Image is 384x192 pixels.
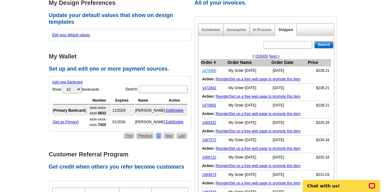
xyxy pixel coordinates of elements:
[201,179,331,188] td: |
[271,153,308,162] td: [DATE]
[201,127,331,136] td: |
[124,133,134,139] a: First
[308,84,331,93] td: $238.21
[216,112,229,116] a: Reorder
[53,117,89,127] td: [ ]
[173,120,184,124] a: Delete
[230,181,301,185] a: Set up a free web page to promote this item
[201,59,227,66] th: Order #
[230,112,301,116] a: Set up a free web page to promote this item
[49,53,195,60] h1: My Wallet
[227,59,271,66] th: Order Name
[202,94,215,99] b: Action:
[278,28,293,32] a: Shipped
[136,133,154,139] a: Previous
[49,151,195,158] h1: Customer Referral Program
[202,77,215,81] b: Action:
[271,170,308,179] td: [DATE]
[314,41,333,48] input: Search
[256,54,258,58] a: 2
[201,144,331,153] td: |
[139,86,187,93] input: Search:
[262,54,264,58] a: 4
[202,164,215,168] b: Action:
[90,117,112,127] td: xxxx-xxxx-xxxx-
[112,97,134,104] th: Expires
[216,77,229,81] a: Reorder
[216,129,229,133] a: Reorder
[201,92,331,101] td: |
[125,85,188,93] label: Search:
[227,170,271,179] td: My Order [DATE]
[308,153,331,162] td: $235.34
[166,120,172,124] a: Edit
[216,94,229,99] a: Reorder
[271,118,308,127] td: [DATE]
[62,86,81,93] select: ShowBankcards
[166,97,187,104] th: Action
[216,164,229,168] a: Reorder
[271,84,308,93] td: [DATE]
[230,146,301,151] a: Set up a free web page to promote this item
[166,105,187,116] td: |
[49,66,195,72] h2: Set up and edit one or more payment sources.
[52,33,90,37] a: Edit your default values
[112,105,134,116] td: 11/2029
[269,54,280,58] a: Next >
[202,120,216,125] a: 1469332
[49,164,195,170] h2: Get credit when others you refer become customers
[202,68,216,73] a: 1474400
[227,28,246,32] a: Incomplete
[227,136,271,145] td: My Order [DATE]
[227,101,271,110] td: My Order [DATE]
[98,111,106,115] strong: 0832
[54,108,85,113] b: Primary Bankcard
[202,181,215,185] b: Action:
[259,54,261,58] a: 3
[230,94,301,99] a: Set up a free web page to promote this item
[202,103,216,107] a: 1470691
[52,80,83,84] a: Add new Bankcard
[135,105,165,116] td: [PERSON_NAME]
[53,105,89,116] td: [ ]
[271,136,308,145] td: [DATE]
[227,118,271,127] td: My Order [DATE]
[135,117,165,127] td: [PERSON_NAME]
[49,12,195,25] h2: Update your default values that show on design templates
[216,181,229,185] a: Reorder
[227,153,271,162] td: My Order [DATE]
[173,108,184,113] a: Delete
[98,123,106,127] strong: 7425
[198,54,334,59] div: 1 | | | | |
[299,173,384,192] iframe: LiveChat chat widget
[202,28,220,32] a: Scheduled
[271,66,308,75] td: [DATE]
[202,112,215,116] b: Action:
[166,108,172,113] a: Edit
[202,155,216,159] a: 1466722
[163,133,175,139] a: Next
[308,101,331,110] td: $238.21
[308,170,331,179] td: $231.03
[265,54,267,58] a: 5
[156,133,161,139] a: 1
[227,66,271,75] td: My Order [DATE]
[135,97,165,104] th: Name
[308,59,331,66] th: Price
[201,75,331,84] td: |
[112,117,134,127] td: 01/2030
[202,138,216,142] a: 1467572
[52,85,99,94] label: Show Bankcards
[271,59,308,66] th: Order Date
[271,101,308,110] td: [DATE]
[308,66,331,75] td: $238.21
[230,164,301,168] a: Set up a free web page to promote this item
[176,133,187,139] a: Last
[202,173,216,177] a: 1464673
[201,162,331,170] td: |
[202,146,215,151] b: Action:
[216,146,229,151] a: Reorder
[253,28,272,32] a: In Process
